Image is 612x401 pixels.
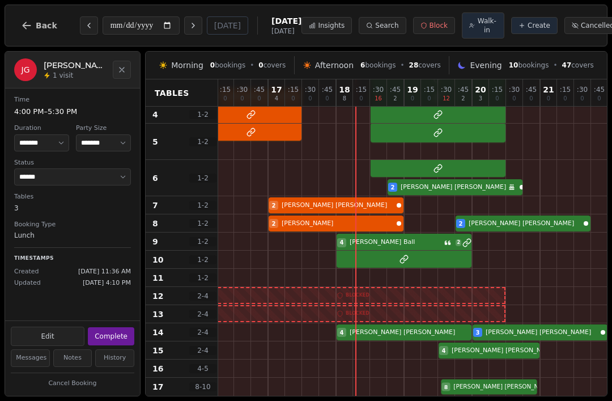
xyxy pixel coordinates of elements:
span: : 30 [441,86,452,93]
span: 11 [152,272,163,284]
span: 0 [580,96,584,102]
span: 4 - 5 [189,364,216,373]
span: : 45 [254,86,265,93]
span: Evening [470,60,501,71]
span: Walk-in [477,16,497,35]
span: 14 [152,327,163,338]
span: 4 [152,109,158,120]
span: 0 [512,96,516,102]
span: [PERSON_NAME] [PERSON_NAME] [452,346,557,356]
span: 0 [495,96,499,102]
span: : 15 [220,86,231,93]
span: [DATE] 11:36 AM [78,267,131,277]
span: [PERSON_NAME] [PERSON_NAME] [350,328,471,337]
span: 6 [360,61,365,69]
button: Cancel Booking [11,377,134,391]
span: • [250,61,254,70]
span: [PERSON_NAME] [PERSON_NAME] [469,219,581,229]
span: 2 [272,220,276,228]
button: Walk-in [462,12,504,39]
button: Complete [88,327,134,345]
button: Close [113,61,131,79]
span: 2 [456,239,461,246]
button: Next day [184,16,202,35]
span: Insights [318,21,345,30]
dt: Status [14,158,131,168]
span: Morning [171,60,203,71]
span: : 45 [594,86,605,93]
span: 8 [152,218,158,229]
span: 10 [152,254,163,265]
span: 5 [152,136,158,147]
span: : 30 [373,86,384,93]
button: Messages [11,349,50,367]
span: 2 [461,96,465,102]
span: 0 [325,96,329,102]
span: 0 [597,96,601,102]
span: 0 [308,96,312,102]
span: 7 [152,200,158,211]
span: bookings [360,61,396,70]
span: 1 - 2 [189,110,216,119]
span: 0 [210,61,215,69]
dt: Time [14,95,131,105]
span: 2 [459,220,463,228]
span: 1 - 2 [189,174,216,183]
span: 1 - 2 [189,137,216,146]
span: 19 [407,86,418,94]
span: 12 [443,96,450,102]
span: : 15 [424,86,435,93]
span: : 45 [458,86,469,93]
dt: Party Size [76,124,131,133]
span: 4 [340,328,344,337]
span: 2 - 4 [189,310,216,319]
span: 10 [509,61,518,69]
span: covers [258,61,286,70]
span: Block [430,21,448,30]
span: 16 [375,96,382,102]
span: 21 [543,86,554,94]
button: Back [12,12,66,39]
span: bookings [210,61,245,70]
dt: Duration [14,124,69,133]
span: 3 [476,328,480,337]
span: 18 [339,86,350,94]
span: 2 [391,183,395,192]
span: 1 - 2 [189,219,216,228]
span: [PERSON_NAME] [282,219,394,229]
button: Search [359,17,406,34]
span: 17 [271,86,282,94]
span: 2 - 4 [189,292,216,301]
span: 0 [529,96,533,102]
span: covers [562,61,594,70]
span: : 15 [560,86,571,93]
span: covers [409,61,441,70]
span: 0 [563,96,567,102]
span: 15 [152,345,163,356]
h2: [PERSON_NAME] [PERSON_NAME] [44,60,106,71]
span: : 15 [288,86,299,93]
button: History [95,349,134,367]
button: Insights [301,17,352,34]
span: Back [36,22,57,29]
div: JG [14,58,37,81]
span: bookings [509,61,549,70]
span: 2 - 4 [189,328,216,337]
dd: 3 [14,203,131,213]
span: Tables [155,87,189,99]
span: : 45 [322,86,333,93]
span: 0 [359,96,363,102]
span: Search [375,21,398,30]
span: [PERSON_NAME] [PERSON_NAME] [282,201,394,210]
span: : 45 [390,86,401,93]
span: Create [528,21,550,30]
span: : 30 [509,86,520,93]
span: 6 [152,172,158,184]
span: 20 [475,86,486,94]
span: 12 [152,290,163,302]
span: Afternoon [315,60,354,71]
span: 17 [152,381,163,392]
span: 2 [272,201,276,210]
span: 4 [340,238,344,247]
span: 8 [444,383,448,391]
